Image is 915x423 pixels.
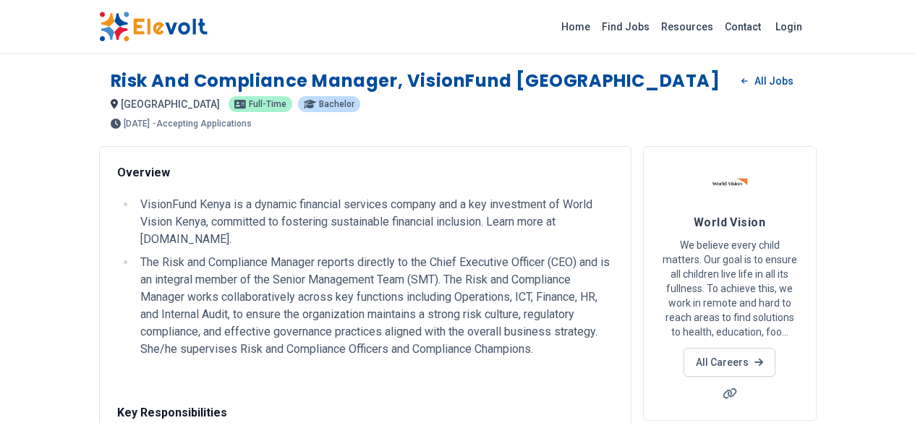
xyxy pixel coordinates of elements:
[117,406,227,419] strong: Key Responsibilities
[719,15,767,38] a: Contact
[661,238,799,339] p: We believe every child matters. Our goal is to ensure all children live life in all its fullness....
[124,119,150,128] span: [DATE]
[319,100,354,108] span: Bachelor
[117,166,170,179] strong: Overview
[111,69,720,93] h1: Risk and Compliance Manager, VisionFund [GEOGRAPHIC_DATA]
[767,12,811,41] a: Login
[684,348,775,377] a: All Careers
[249,100,286,108] span: Full-time
[712,164,748,200] img: World Vision
[596,15,655,38] a: Find Jobs
[136,196,613,248] li: VisionFund Kenya is a dynamic financial services company and a key investment of World Vision Ken...
[136,254,613,358] li: The Risk and Compliance Manager reports directly to the Chief Executive Officer (CEO) and is an i...
[655,15,719,38] a: Resources
[556,15,596,38] a: Home
[694,215,765,229] span: World Vision
[99,12,208,42] img: Elevolt
[121,98,220,110] span: [GEOGRAPHIC_DATA]
[730,70,804,92] a: All Jobs
[153,119,252,128] p: - Accepting Applications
